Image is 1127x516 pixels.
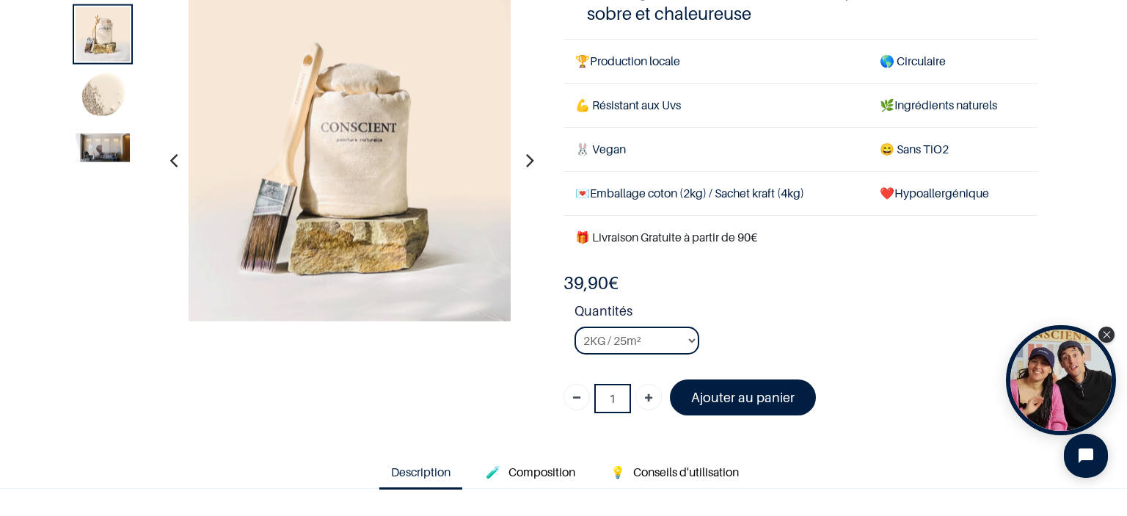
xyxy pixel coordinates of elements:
span: Description [391,465,451,479]
div: Open Tolstoy [1006,325,1116,435]
span: 🏆 [575,54,590,68]
span: 💡 [610,465,625,479]
img: Product image [76,7,130,62]
img: Product image [76,70,130,125]
a: Supprimer [563,384,590,410]
div: Close Tolstoy widget [1098,327,1115,343]
b: € [563,272,619,294]
span: 🧪 [486,465,500,479]
span: 💪 Résistant aux Uvs [575,98,681,112]
td: ans TiO2 [868,127,1037,171]
td: Ingrédients naturels [868,83,1037,127]
span: 💌 [575,186,590,200]
font: Ajouter au panier [691,390,795,405]
a: Ajouter au panier [670,379,816,415]
div: Tolstoy bubble widget [1006,325,1116,435]
td: irculaire [868,39,1037,83]
td: ❤️Hypoallergénique [868,172,1037,216]
strong: Quantités [575,301,1037,327]
iframe: Tidio Chat [1051,421,1120,490]
a: Ajouter [635,384,662,410]
span: Conseils d'utilisation [633,465,739,479]
span: Composition [508,465,575,479]
span: 39,90 [563,272,608,294]
span: 🌿 [880,98,894,112]
font: 🎁 Livraison Gratuite à partir de 90€ [575,230,757,244]
div: Open Tolstoy widget [1006,325,1116,435]
span: 🐰 Vegan [575,142,626,156]
span: 🌎 C [880,54,905,68]
img: Product image [76,134,130,162]
td: Emballage coton (2kg) / Sachet kraft (4kg) [563,172,868,216]
span: 😄 S [880,142,903,156]
td: Production locale [563,39,868,83]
